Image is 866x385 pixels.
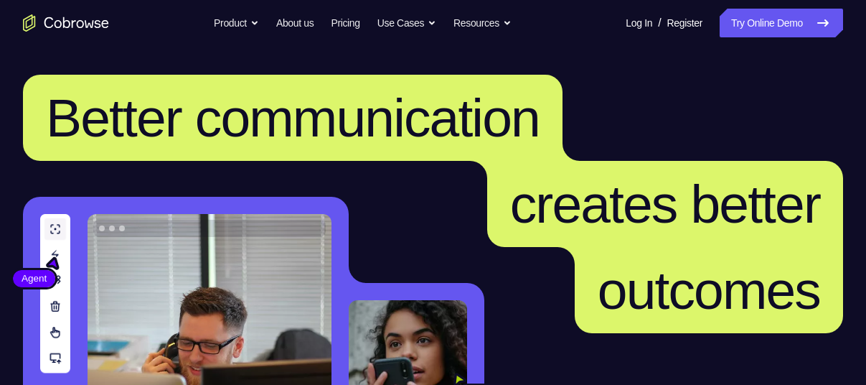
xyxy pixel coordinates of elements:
[510,174,820,234] span: creates better
[377,9,436,37] button: Use Cases
[658,14,661,32] span: /
[46,88,540,148] span: Better communication
[331,9,359,37] a: Pricing
[453,9,512,37] button: Resources
[214,9,259,37] button: Product
[667,9,702,37] a: Register
[23,14,109,32] a: Go to the home page
[720,9,843,37] a: Try Online Demo
[598,260,820,320] span: outcomes
[276,9,314,37] a: About us
[626,9,652,37] a: Log In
